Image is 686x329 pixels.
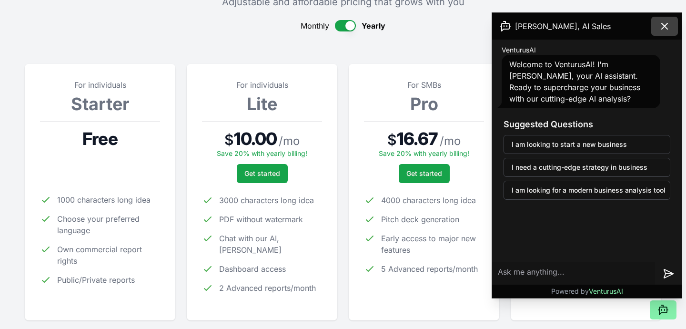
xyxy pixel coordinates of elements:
span: 2 Advanced reports/month [219,282,316,294]
p: For SMBs [364,79,484,91]
h3: Lite [202,94,322,113]
span: 4000 characters long idea [381,195,476,206]
p: Powered by [551,287,623,296]
h3: Pro [364,94,484,113]
span: Save 20% with yearly billing! [379,149,469,157]
span: Dashboard access [219,263,286,275]
span: / mo [279,134,300,149]
span: $ [387,131,397,148]
span: Chat with our AI, [PERSON_NAME] [219,233,322,256]
h3: Suggested Questions [504,118,670,131]
span: VenturusAI [502,45,536,55]
span: VenturusAI [589,287,623,295]
span: PDF without watermark [219,214,303,225]
span: Pitch deck generation [381,214,459,225]
button: I am looking for a modern business analysis tool [504,181,670,200]
span: Save 20% with yearly billing! [217,149,307,157]
span: Choose your preferred language [57,213,160,236]
span: [PERSON_NAME], AI Sales [515,21,611,32]
span: 16.67 [397,129,438,148]
span: Get started [406,169,442,178]
span: 1000 characters long idea [57,194,151,206]
span: 5 Advanced reports/month [381,263,478,275]
p: For individuals [202,79,322,91]
span: 3000 characters long idea [219,195,314,206]
span: Free [82,129,117,148]
span: Own commercial report rights [57,244,160,267]
span: / mo [440,134,461,149]
button: Get started [237,164,288,183]
button: Get started [399,164,450,183]
span: Monthly [301,20,329,31]
span: Welcome to VenturusAI! I'm [PERSON_NAME], your AI assistant. Ready to supercharge your business w... [509,60,640,103]
span: Public/Private reports [57,274,135,286]
span: 10.00 [234,129,277,148]
button: I am looking to start a new business [504,135,670,154]
span: Get started [244,169,280,178]
span: Early access to major new features [381,233,484,256]
button: I need a cutting-edge strategy in business [504,158,670,177]
span: Yearly [362,20,385,31]
h3: Starter [40,94,160,113]
span: $ [224,131,234,148]
p: For individuals [40,79,160,91]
